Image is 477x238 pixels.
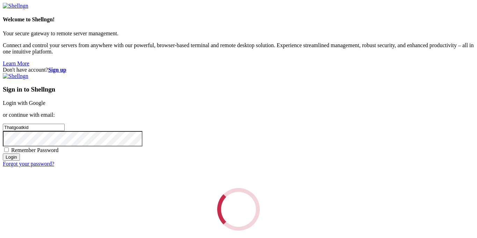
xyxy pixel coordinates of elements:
[3,153,20,161] input: Login
[3,86,474,93] h3: Sign in to Shellngn
[217,188,260,231] div: Loading...
[3,73,28,79] img: Shellngn
[3,3,28,9] img: Shellngn
[3,112,474,118] p: or continue with email:
[11,147,59,153] span: Remember Password
[3,100,45,106] a: Login with Google
[3,124,65,131] input: Email address
[3,161,54,167] a: Forgot your password?
[3,30,474,37] p: Your secure gateway to remote server management.
[3,67,474,73] div: Don't have account?
[4,147,9,152] input: Remember Password
[3,60,29,66] a: Learn More
[48,67,66,73] a: Sign up
[3,42,474,55] p: Connect and control your servers from anywhere with our powerful, browser-based terminal and remo...
[3,16,474,23] h4: Welcome to Shellngn!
